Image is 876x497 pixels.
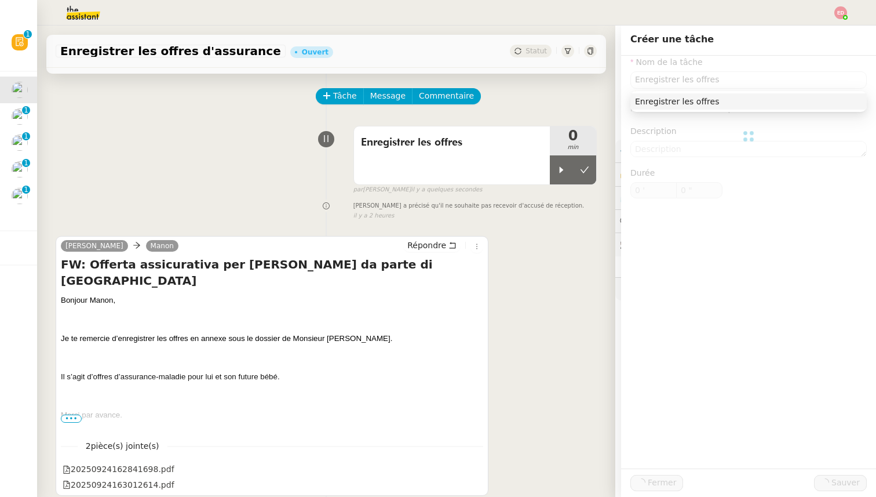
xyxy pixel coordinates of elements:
span: Message [370,89,406,103]
div: 💬Commentaires [615,210,876,233]
button: Répondre [403,239,461,252]
span: 🔐 [620,168,695,181]
a: [PERSON_NAME] [61,241,128,251]
span: min [550,143,596,153]
div: 20250924162841698.pdf [63,463,174,476]
span: ••• [61,415,82,423]
p: 1 [24,159,28,169]
span: ⚙️ [620,144,680,158]
p: 1 [24,186,28,196]
span: Statut [525,47,547,55]
small: [PERSON_NAME] [353,185,483,195]
span: il y a 2 heures [353,211,395,221]
button: Message [363,88,413,104]
span: Enregistrer les offres d'assurance [60,45,281,57]
span: [PERSON_NAME] a précisé qu'il ne souhaite pas recevoir d'accusé de réception. [353,201,585,211]
div: 20250924163012614.pdf [63,478,174,492]
span: par [353,185,363,195]
div: 🕵️Autres demandes en cours 1 [615,233,876,256]
span: 0 [550,129,596,143]
nz-badge-sup: 1 [22,159,30,167]
button: Commentaire [412,88,481,104]
span: pièce(s) jointe(s) [91,441,159,451]
div: 🔐Données client [615,163,876,186]
span: Bonjour Manon, [61,296,115,304]
span: 2 [78,440,167,453]
img: users%2FALbeyncImohZ70oG2ud0kR03zez1%2Favatar%2F645c5494-5e49-4313-a752-3cbe407590be [12,82,28,98]
span: Il s’agit d’offres d’assurance-maladie pour lui et son future bébé. [61,372,280,381]
button: Fermer [630,475,683,491]
img: users%2F0zQGGmvZECeMseaPawnreYAQQyS2%2Favatar%2Feddadf8a-b06f-4db9-91c4-adeed775bb0f [12,161,28,177]
div: Ouvert [302,49,329,56]
span: Merci par avance. [61,411,122,419]
span: Enregistrer les offres [361,134,543,151]
nz-badge-sup: 1 [22,132,30,140]
p: 1 [24,132,28,143]
button: Tâche [316,88,364,104]
div: ⏲️Tâches 1:00 [615,187,876,209]
span: Répondre [407,240,446,251]
button: Sauver [814,475,867,491]
div: ⚙️Procédures [615,140,876,162]
span: Je te remercie d’enregistrer les offres en annexe sous le dossier de Monsieur [PERSON_NAME]. [61,334,392,343]
p: 1 [24,106,28,117]
span: ⏲️ [620,193,700,202]
span: 🧴 [620,284,656,293]
nz-badge-sup: 1 [22,186,30,194]
img: users%2F0zQGGmvZECeMseaPawnreYAQQyS2%2Favatar%2Feddadf8a-b06f-4db9-91c4-adeed775bb0f [12,135,28,151]
span: 🕵️ [620,240,765,249]
span: Créer une tâche [630,34,714,45]
nz-badge-sup: 1 [24,30,32,38]
p: 1 [25,30,30,41]
nz-badge-sup: 1 [22,106,30,114]
span: il y a quelques secondes [411,185,482,195]
h4: FW: Offerta assicurativa per [PERSON_NAME] da parte di [GEOGRAPHIC_DATA] [61,256,483,289]
img: users%2F0zQGGmvZECeMseaPawnreYAQQyS2%2Favatar%2Feddadf8a-b06f-4db9-91c4-adeed775bb0f [12,108,28,125]
a: Manon [146,241,178,251]
div: 🧴Autres [615,278,876,300]
img: svg [834,6,847,19]
span: Tâche [333,89,357,103]
img: users%2F0zQGGmvZECeMseaPawnreYAQQyS2%2Favatar%2Feddadf8a-b06f-4db9-91c4-adeed775bb0f [12,188,28,204]
span: 💬 [620,216,694,226]
span: Commentaire [419,89,474,103]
